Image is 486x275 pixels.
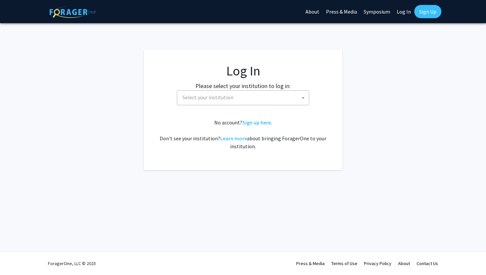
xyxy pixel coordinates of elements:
[157,63,329,79] h1: Log In
[157,118,329,150] div: No account? . Don't see your institution? about bringing ForagerOne to your institution.
[331,260,357,266] a: Terms of Use
[398,260,410,266] a: About
[296,260,325,266] a: Press & Media
[414,5,441,18] a: Sign Up
[48,252,96,275] div: ForagerOne, LLC © 2025
[417,260,438,266] a: Contact Us
[364,260,391,266] a: Privacy Policy
[182,94,233,101] span: Select your institution
[50,6,96,18] img: ForagerOne Logo
[180,91,309,104] span: Select your institution
[195,81,291,90] label: Please select your institution to log in:
[220,135,247,142] a: Learn more about bringing ForagerOne to your institution
[177,90,309,105] span: Select your institution
[242,119,271,126] a: Sign up here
